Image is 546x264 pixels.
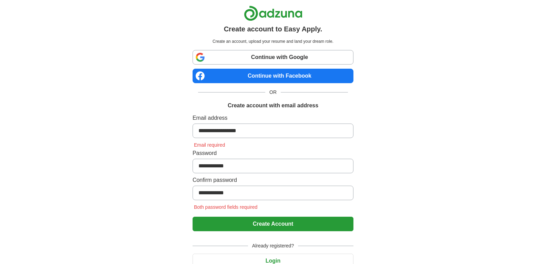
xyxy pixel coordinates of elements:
[228,101,318,110] h1: Create account with email address
[193,217,353,231] button: Create Account
[194,38,352,45] p: Create an account, upload your resume and land your dream role.
[193,50,353,65] a: Continue with Google
[193,149,353,157] label: Password
[193,258,353,264] a: Login
[248,242,298,250] span: Already registered?
[193,114,353,122] label: Email address
[193,204,259,210] span: Both password fields required
[193,69,353,83] a: Continue with Facebook
[193,142,226,148] span: Email required
[224,24,322,34] h1: Create account to Easy Apply.
[244,6,302,21] img: Adzuna logo
[265,89,281,96] span: OR
[193,176,353,184] label: Confirm password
